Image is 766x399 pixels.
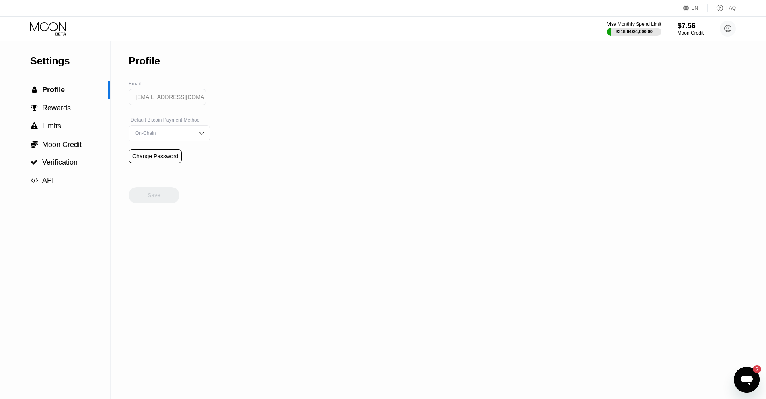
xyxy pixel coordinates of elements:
[30,86,38,93] div: 
[129,81,210,87] div: Email
[678,22,704,36] div: $7.56Moon Credit
[42,141,82,149] span: Moon Credit
[745,365,761,373] iframe: Anzahl ungelesener Nachrichten
[692,5,698,11] div: EN
[42,86,65,94] span: Profile
[708,4,736,12] div: FAQ
[31,177,38,184] span: 
[678,30,704,36] div: Moon Credit
[32,86,37,93] span: 
[42,158,78,166] span: Verification
[734,367,760,393] iframe: Schaltfläche zum Öffnen des Messaging-Fensters, 2 ungelesene Nachrichten
[30,159,38,166] div: 
[683,4,708,12] div: EN
[30,177,38,184] div: 
[607,21,661,27] div: Visa Monthly Spend Limit
[129,149,182,163] div: Change Password
[678,22,704,30] div: $7.56
[30,140,38,148] div: 
[31,104,38,112] span: 
[132,153,178,159] div: Change Password
[30,104,38,112] div: 
[42,104,71,112] span: Rewards
[31,122,38,130] span: 
[726,5,736,11] div: FAQ
[607,21,661,36] div: Visa Monthly Spend Limit$318.64/$4,000.00
[129,55,160,67] div: Profile
[30,55,110,67] div: Settings
[42,176,54,184] span: API
[616,29,653,34] div: $318.64 / $4,000.00
[31,140,38,148] span: 
[133,130,194,136] div: On-Chain
[129,117,210,123] div: Default Bitcoin Payment Method
[42,122,61,130] span: Limits
[30,122,38,130] div: 
[31,159,38,166] span: 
